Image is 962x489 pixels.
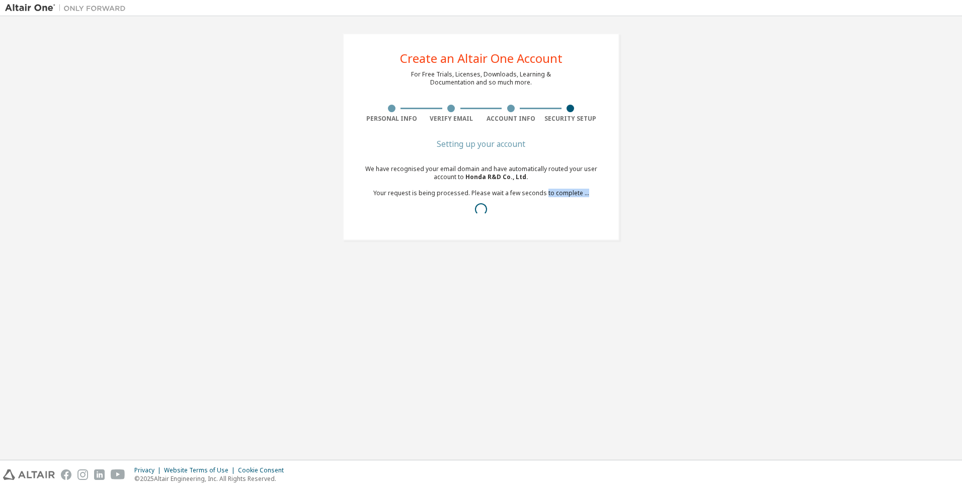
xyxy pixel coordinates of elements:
[5,3,131,13] img: Altair One
[362,141,600,147] div: Setting up your account
[134,474,290,483] p: © 2025 Altair Engineering, Inc. All Rights Reserved.
[238,466,290,474] div: Cookie Consent
[111,469,125,480] img: youtube.svg
[3,469,55,480] img: altair_logo.svg
[134,466,164,474] div: Privacy
[465,173,528,181] span: Honda R&D Co., Ltd .
[400,52,563,64] div: Create an Altair One Account
[541,115,601,123] div: Security Setup
[77,469,88,480] img: instagram.svg
[362,115,422,123] div: Personal Info
[94,469,105,480] img: linkedin.svg
[481,115,541,123] div: Account Info
[422,115,482,123] div: Verify Email
[411,70,551,87] div: For Free Trials, Licenses, Downloads, Learning & Documentation and so much more.
[61,469,71,480] img: facebook.svg
[362,165,600,221] div: We have recognised your email domain and have automatically routed your user account to Your requ...
[164,466,238,474] div: Website Terms of Use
